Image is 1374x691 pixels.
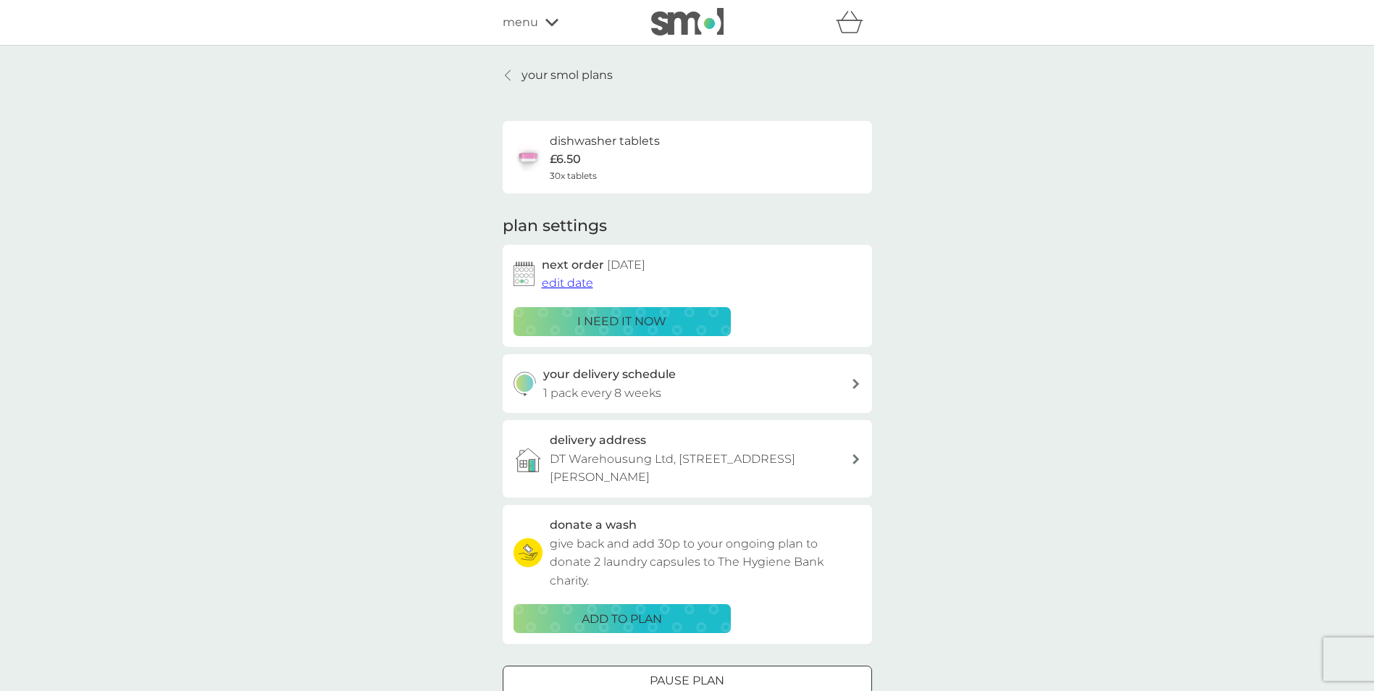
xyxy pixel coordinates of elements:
[836,8,872,37] div: basket
[651,8,724,35] img: smol
[503,215,607,238] h2: plan settings
[577,312,666,331] p: i need it now
[514,604,731,633] button: ADD TO PLAN
[542,274,593,293] button: edit date
[503,420,872,498] a: delivery addressDT Warehousung Ltd, [STREET_ADDRESS][PERSON_NAME]
[550,450,851,487] p: DT Warehousung Ltd, [STREET_ADDRESS][PERSON_NAME]
[542,256,645,275] h2: next order
[503,13,538,32] span: menu
[514,143,543,172] img: dishwasher tablets
[514,307,731,336] button: i need it now
[550,516,637,535] h3: donate a wash
[582,610,662,629] p: ADD TO PLAN
[550,169,597,183] span: 30x tablets
[503,66,613,85] a: your smol plans
[550,132,660,151] h6: dishwasher tablets
[521,66,613,85] p: your smol plans
[543,384,661,403] p: 1 pack every 8 weeks
[550,150,581,169] p: £6.50
[503,354,872,413] button: your delivery schedule1 pack every 8 weeks
[543,365,676,384] h3: your delivery schedule
[550,431,646,450] h3: delivery address
[542,276,593,290] span: edit date
[550,535,861,590] p: give back and add 30p to your ongoing plan to donate 2 laundry capsules to The Hygiene Bank charity.
[650,671,724,690] p: Pause plan
[607,258,645,272] span: [DATE]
